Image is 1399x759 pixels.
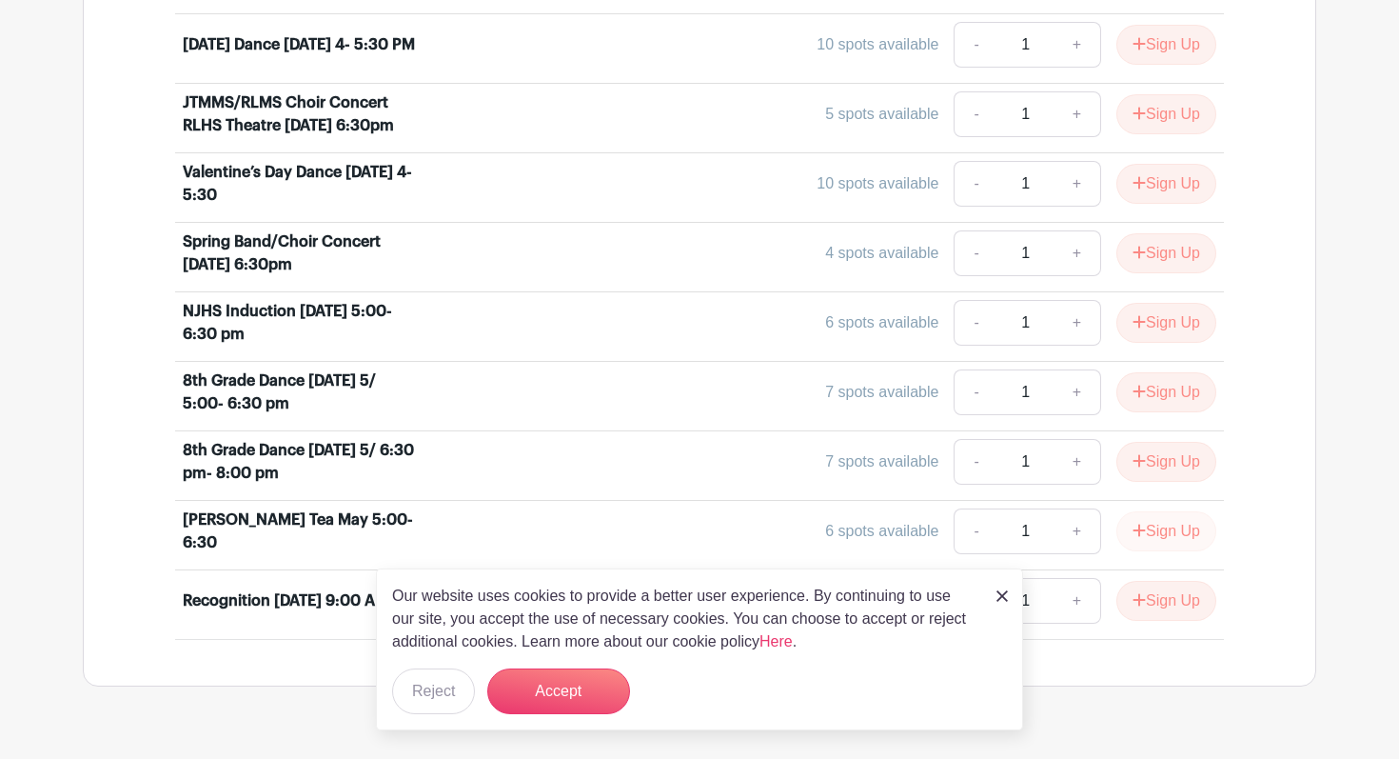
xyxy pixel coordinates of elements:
[1116,372,1216,412] button: Sign Up
[183,230,419,276] div: Spring Band/Choir Concert [DATE] 6:30pm
[1116,94,1216,134] button: Sign Up
[183,300,419,346] div: NJHS Induction [DATE] 5:00-6:30 pm
[1054,230,1101,276] a: +
[183,91,419,137] div: JTMMS/RLMS Choir Concert RLHS Theatre [DATE] 6:30pm
[183,509,419,554] div: [PERSON_NAME] Tea May 5:00-6:30
[1054,22,1101,68] a: +
[1054,439,1101,485] a: +
[954,370,997,415] a: -
[825,311,938,334] div: 6 spots available
[1054,300,1101,346] a: +
[392,585,976,653] p: Our website uses cookies to provide a better user experience. By continuing to use our site, you ...
[954,509,997,554] a: -
[825,242,938,265] div: 4 spots available
[392,669,475,714] button: Reject
[183,589,388,612] div: Recognition [DATE] 9:00 AM
[1116,581,1216,621] button: Sign Up
[183,33,415,56] div: [DATE] Dance [DATE] 4- 5:30 PM
[825,450,938,473] div: 7 spots available
[1116,233,1216,273] button: Sign Up
[954,161,997,207] a: -
[825,381,938,404] div: 7 spots available
[1116,511,1216,551] button: Sign Up
[1116,164,1216,204] button: Sign Up
[183,161,419,207] div: Valentine’s Day Dance [DATE] 4-5:30
[825,520,938,543] div: 6 spots available
[183,439,419,485] div: 8th Grade Dance [DATE] 5/ 6:30 pm- 8:00 pm
[759,633,793,649] a: Here
[996,590,1008,602] img: close_button-5f87c8562297e5c2d7936805f587ecaba9071eb48480494691a3f1689db116b3.svg
[487,669,630,714] button: Accept
[954,91,997,137] a: -
[1054,370,1101,415] a: +
[817,172,938,195] div: 10 spots available
[1116,25,1216,65] button: Sign Up
[1054,91,1101,137] a: +
[825,103,938,126] div: 5 spots available
[954,300,997,346] a: -
[954,230,997,276] a: -
[1054,161,1101,207] a: +
[183,370,419,415] div: 8th Grade Dance [DATE] 5/ 5:00- 6:30 pm
[954,439,997,485] a: -
[817,33,938,56] div: 10 spots available
[1116,303,1216,343] button: Sign Up
[954,22,997,68] a: -
[1116,442,1216,482] button: Sign Up
[1054,578,1101,624] a: +
[1054,509,1101,554] a: +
